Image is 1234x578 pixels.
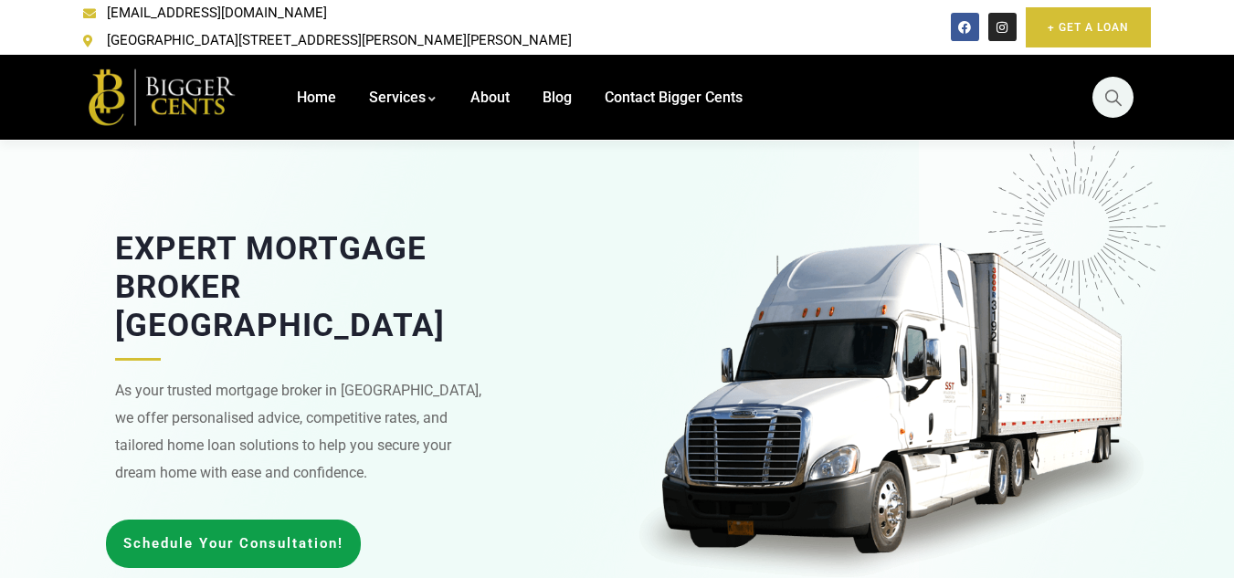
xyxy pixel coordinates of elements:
[1048,18,1129,37] span: + Get A Loan
[470,55,510,141] a: About
[369,55,438,141] a: Services
[83,65,243,129] img: Home
[543,89,572,106] span: Blog
[543,55,572,141] a: Blog
[369,89,426,106] span: Services
[297,55,336,141] a: Home
[1026,7,1151,47] a: + Get A Loan
[297,89,336,106] span: Home
[102,27,572,55] span: [GEOGRAPHIC_DATA][STREET_ADDRESS][PERSON_NAME][PERSON_NAME]
[106,520,361,568] a: Schedule Your Consultation!
[115,230,445,344] span: Expert Mortgage Broker [GEOGRAPHIC_DATA]
[605,89,743,106] span: Contact Bigger Cents
[123,537,343,551] span: Schedule Your Consultation!
[115,359,490,486] div: As your trusted mortgage broker in [GEOGRAPHIC_DATA], we offer personalised advice, competitive r...
[605,55,743,141] a: Contact Bigger Cents
[470,89,510,106] span: About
